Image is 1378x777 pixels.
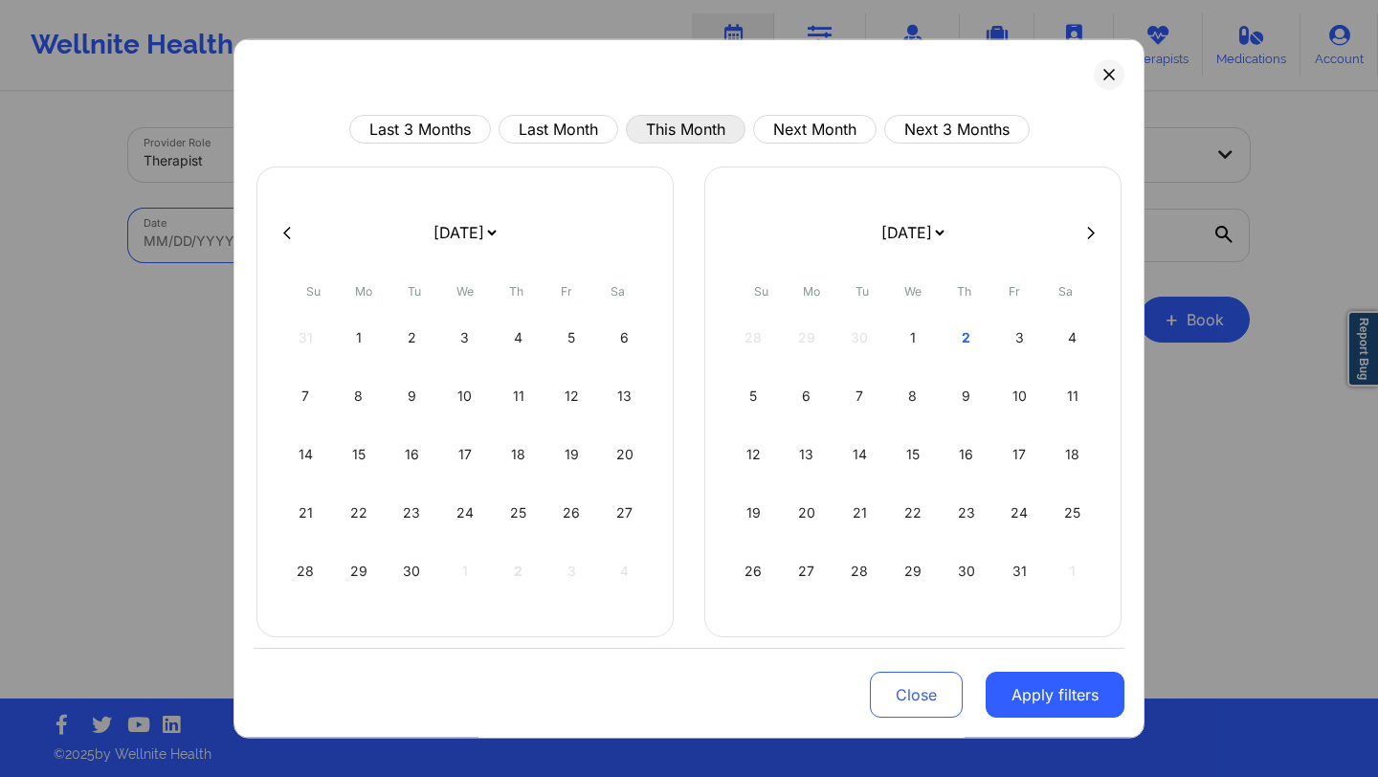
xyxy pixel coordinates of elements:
[1048,428,1097,481] div: Sat Oct 18 2025
[494,428,543,481] div: Thu Sep 18 2025
[783,486,832,540] div: Mon Oct 20 2025
[335,428,384,481] div: Mon Sep 15 2025
[904,284,922,299] abbr: Wednesday
[889,428,938,481] div: Wed Oct 15 2025
[388,544,436,598] div: Tue Sep 30 2025
[547,428,596,481] div: Fri Sep 19 2025
[835,369,884,423] div: Tue Oct 07 2025
[995,486,1044,540] div: Fri Oct 24 2025
[835,486,884,540] div: Tue Oct 21 2025
[753,115,877,144] button: Next Month
[499,115,618,144] button: Last Month
[870,672,963,718] button: Close
[995,311,1044,365] div: Fri Oct 03 2025
[1048,311,1097,365] div: Sat Oct 04 2025
[408,284,421,299] abbr: Tuesday
[995,544,1044,598] div: Fri Oct 31 2025
[456,284,474,299] abbr: Wednesday
[494,486,543,540] div: Thu Sep 25 2025
[335,369,384,423] div: Mon Sep 08 2025
[600,486,649,540] div: Sat Sep 27 2025
[942,428,990,481] div: Thu Oct 16 2025
[388,428,436,481] div: Tue Sep 16 2025
[547,369,596,423] div: Fri Sep 12 2025
[942,486,990,540] div: Thu Oct 23 2025
[995,369,1044,423] div: Fri Oct 10 2025
[754,284,768,299] abbr: Sunday
[1048,369,1097,423] div: Sat Oct 11 2025
[600,369,649,423] div: Sat Sep 13 2025
[281,544,330,598] div: Sun Sep 28 2025
[281,428,330,481] div: Sun Sep 14 2025
[441,369,490,423] div: Wed Sep 10 2025
[281,369,330,423] div: Sun Sep 07 2025
[306,284,321,299] abbr: Sunday
[388,369,436,423] div: Tue Sep 09 2025
[349,115,491,144] button: Last 3 Months
[889,311,938,365] div: Wed Oct 01 2025
[942,369,990,423] div: Thu Oct 09 2025
[494,369,543,423] div: Thu Sep 11 2025
[986,672,1124,718] button: Apply filters
[509,284,523,299] abbr: Thursday
[600,428,649,481] div: Sat Sep 20 2025
[547,311,596,365] div: Fri Sep 05 2025
[281,486,330,540] div: Sun Sep 21 2025
[783,428,832,481] div: Mon Oct 13 2025
[957,284,971,299] abbr: Thursday
[889,544,938,598] div: Wed Oct 29 2025
[803,284,820,299] abbr: Monday
[889,486,938,540] div: Wed Oct 22 2025
[335,544,384,598] div: Mon Sep 29 2025
[942,311,990,365] div: Thu Oct 02 2025
[1048,486,1097,540] div: Sat Oct 25 2025
[561,284,572,299] abbr: Friday
[729,544,778,598] div: Sun Oct 26 2025
[856,284,869,299] abbr: Tuesday
[783,369,832,423] div: Mon Oct 06 2025
[441,311,490,365] div: Wed Sep 03 2025
[388,486,436,540] div: Tue Sep 23 2025
[611,284,625,299] abbr: Saturday
[388,311,436,365] div: Tue Sep 02 2025
[1058,284,1073,299] abbr: Saturday
[494,311,543,365] div: Thu Sep 04 2025
[995,428,1044,481] div: Fri Oct 17 2025
[355,284,372,299] abbr: Monday
[889,369,938,423] div: Wed Oct 08 2025
[729,428,778,481] div: Sun Oct 12 2025
[835,544,884,598] div: Tue Oct 28 2025
[335,311,384,365] div: Mon Sep 01 2025
[1009,284,1020,299] abbr: Friday
[441,486,490,540] div: Wed Sep 24 2025
[600,311,649,365] div: Sat Sep 06 2025
[835,428,884,481] div: Tue Oct 14 2025
[441,428,490,481] div: Wed Sep 17 2025
[626,115,745,144] button: This Month
[335,486,384,540] div: Mon Sep 22 2025
[547,486,596,540] div: Fri Sep 26 2025
[729,369,778,423] div: Sun Oct 05 2025
[884,115,1030,144] button: Next 3 Months
[783,544,832,598] div: Mon Oct 27 2025
[942,544,990,598] div: Thu Oct 30 2025
[729,486,778,540] div: Sun Oct 19 2025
